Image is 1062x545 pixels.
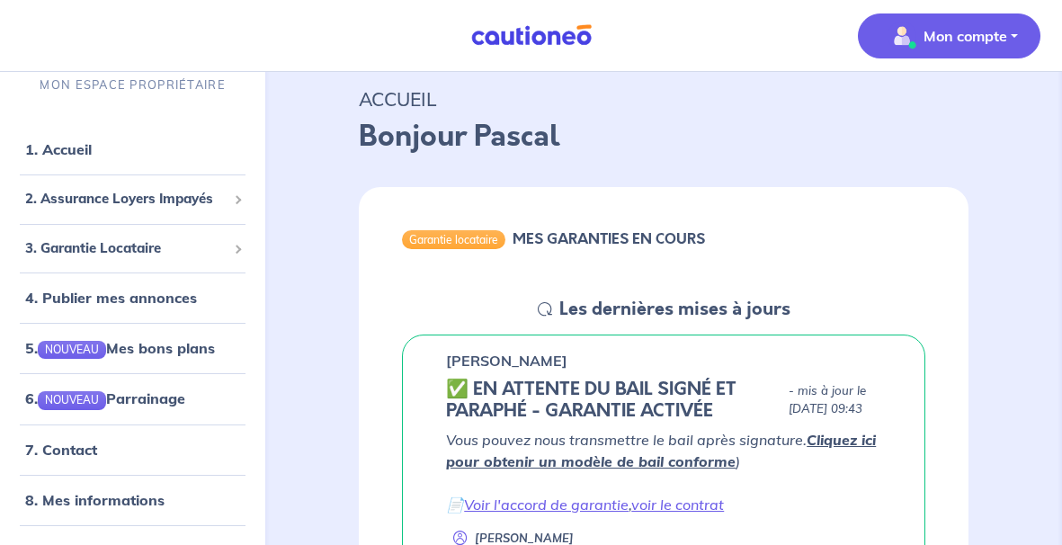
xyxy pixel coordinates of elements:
[446,431,876,470] a: Cliquez ici pour obtenir un modèle de bail conforme
[25,389,185,407] a: 6.NOUVEAUParrainage
[25,189,227,210] span: 2. Assurance Loyers Impayés
[631,496,724,514] a: voir le contrat
[7,280,258,316] div: 4. Publier mes annonces
[446,431,876,470] em: Vous pouvez nous transmettre le bail après signature. )
[559,299,790,320] h5: Les dernières mises à jours
[359,83,968,115] p: ACCUEIL
[25,140,92,158] a: 1. Accueil
[25,289,197,307] a: 4. Publier mes annonces
[464,496,629,514] a: Voir l'accord de garantie
[446,379,781,422] h5: ✅️️️ EN ATTENTE DU BAIL SIGNÉ ET PARAPHÉ - GARANTIE ACTIVÉE
[446,379,881,422] div: state: CONTRACT-SIGNED, Context: IN-LANDLORD,IS-GL-CAUTION-IN-LANDLORD
[359,115,968,158] p: Bonjour Pascal
[7,230,258,265] div: 3. Garantie Locataire
[40,76,225,94] p: MON ESPACE PROPRIÉTAIRE
[7,330,258,366] div: 5.NOUVEAUMes bons plans
[513,230,705,247] h6: MES GARANTIES EN COURS
[25,440,97,458] a: 7. Contact
[888,22,916,50] img: illu_account_valid_menu.svg
[924,25,1007,47] p: Mon compte
[7,182,258,217] div: 2. Assurance Loyers Impayés
[446,350,567,371] p: [PERSON_NAME]
[25,237,227,258] span: 3. Garantie Locataire
[7,431,258,467] div: 7. Contact
[7,481,258,517] div: 8. Mes informations
[25,490,165,508] a: 8. Mes informations
[446,496,724,514] em: 📄 ,
[7,380,258,416] div: 6.NOUVEAUParrainage
[464,24,599,47] img: Cautioneo
[402,230,505,248] div: Garantie locataire
[25,339,215,357] a: 5.NOUVEAUMes bons plans
[858,13,1040,58] button: illu_account_valid_menu.svgMon compte
[7,131,258,167] div: 1. Accueil
[789,382,881,418] p: - mis à jour le [DATE] 09:43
